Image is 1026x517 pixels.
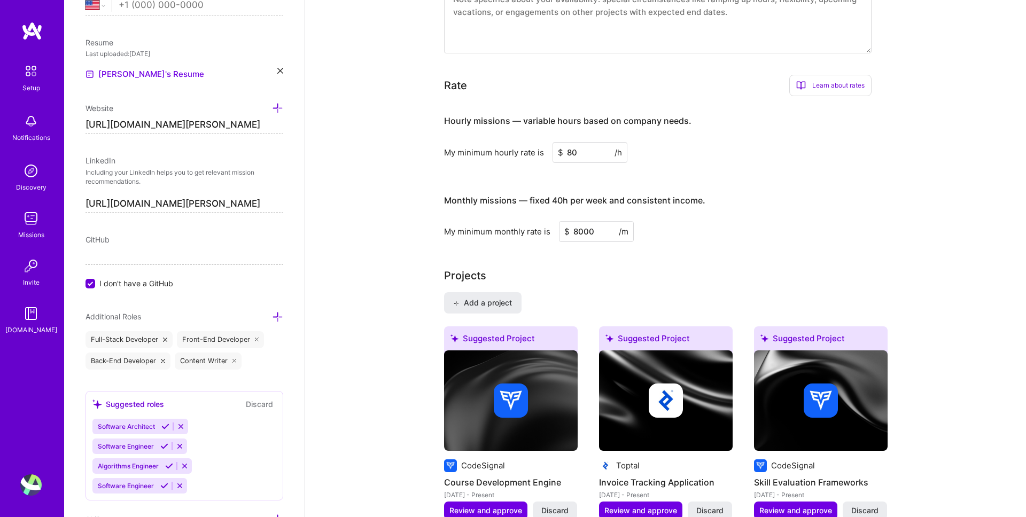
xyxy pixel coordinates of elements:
[20,255,42,277] img: Invite
[599,326,733,355] div: Suggested Project
[453,297,511,308] span: Add a project
[177,331,265,348] div: Front-End Developer
[161,422,169,430] i: Accept
[16,182,46,193] div: Discovery
[649,383,683,418] img: Company logo
[22,82,40,93] div: Setup
[85,116,283,134] input: http://...
[20,474,42,496] img: User Avatar
[175,352,242,370] div: Content Writer
[754,475,888,489] h4: Skill Evaluation Frameworks
[21,21,43,41] img: logo
[444,459,457,472] img: Company logo
[760,334,768,342] i: icon SuggestedTeams
[559,221,634,242] input: XXX
[754,350,888,451] img: cover
[696,505,724,516] span: Discard
[12,132,50,143] div: Notifications
[444,77,467,93] div: Rate
[161,359,165,363] i: icon Close
[20,111,42,132] img: bell
[5,324,57,335] div: [DOMAIN_NAME]
[85,331,173,348] div: Full-Stack Developer
[92,398,164,410] div: Suggested roles
[20,208,42,229] img: teamwork
[98,482,154,490] span: Software Engineer
[177,422,185,430] i: Reject
[255,338,259,342] i: icon Close
[461,460,505,471] div: CodeSignal
[771,460,815,471] div: CodeSignal
[599,350,733,451] img: cover
[444,489,578,500] div: [DATE] - Present
[444,268,486,284] div: Projects
[85,312,141,321] span: Additional Roles
[789,75,872,96] div: Learn about rates
[243,398,276,410] button: Discard
[444,350,578,451] img: cover
[759,505,832,516] span: Review and approve
[450,334,458,342] i: icon SuggestedTeams
[444,475,578,489] h4: Course Development Engine
[23,277,40,288] div: Invite
[232,359,237,363] i: icon Close
[599,475,733,489] h4: Invoice Tracking Application
[163,338,167,342] i: icon Close
[449,505,522,516] span: Review and approve
[796,81,806,90] i: icon BookOpen
[165,462,173,470] i: Accept
[494,383,528,418] img: Company logo
[851,505,879,516] span: Discard
[444,326,578,355] div: Suggested Project
[541,505,569,516] span: Discard
[85,104,113,113] span: Website
[85,68,204,81] a: [PERSON_NAME]'s Resume
[98,442,154,450] span: Software Engineer
[18,474,44,496] a: User Avatar
[18,229,44,240] div: Missions
[85,156,115,165] span: LinkedIn
[619,226,628,237] span: /m
[85,168,283,186] p: Including your LinkedIn helps you to get relevant mission recommendations.
[754,459,767,472] img: Company logo
[564,226,570,237] span: $
[98,462,159,470] span: Algorithms Engineer
[181,462,189,470] i: Reject
[20,60,42,82] img: setup
[616,460,640,471] div: Toptal
[160,442,168,450] i: Accept
[444,147,544,158] div: My minimum hourly rate is
[558,147,563,158] span: $
[604,505,677,516] span: Review and approve
[85,48,283,59] div: Last uploaded: [DATE]
[444,116,691,126] h4: Hourly missions — variable hours based on company needs.
[176,442,184,450] i: Reject
[85,38,113,47] span: Resume
[20,160,42,182] img: discovery
[553,142,627,163] input: XXX
[605,334,613,342] i: icon SuggestedTeams
[444,226,550,237] div: My minimum monthly rate is
[444,195,705,206] h4: Monthly missions — fixed 40h per week and consistent income.
[453,301,459,307] i: icon PlusBlack
[599,459,612,472] img: Company logo
[176,482,184,490] i: Reject
[599,489,733,500] div: [DATE] - Present
[277,68,283,74] i: icon Close
[804,383,838,418] img: Company logo
[754,489,888,500] div: [DATE] - Present
[98,422,155,430] span: Software Architect
[92,399,102,409] i: icon SuggestedTeams
[615,147,622,158] span: /h
[444,292,522,314] button: Add a project
[754,326,888,355] div: Suggested Project
[99,278,173,289] span: I don't have a GitHub
[160,482,168,490] i: Accept
[85,235,110,244] span: GitHub
[20,303,42,324] img: guide book
[85,352,170,370] div: Back-End Developer
[85,70,94,79] img: Resume
[85,103,113,114] div: Add other links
